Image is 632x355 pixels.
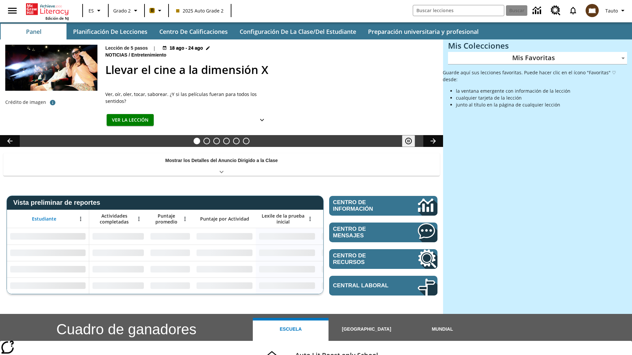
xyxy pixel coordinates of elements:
div: Pausar [402,135,422,147]
button: Crédito de foto: The Asahi Shimbun vía Getty Images [46,97,59,108]
a: Centro de recursos, Se abrirá en una pestaña nueva. [547,2,565,19]
div: Sin datos, [318,228,381,245]
button: Abrir menú [305,214,315,224]
button: Diapositiva 6 Una idea, mucho trabajo [243,138,250,144]
div: Sin datos, [89,245,147,261]
div: Mis Favoritas [448,52,627,64]
button: Configuración de la clase/del estudiante [234,24,361,39]
button: Diapositiva 5 ¿Cuál es la gran idea? [233,138,240,144]
li: cualquier tarjeta de la lección [456,94,627,101]
span: ES [89,7,94,14]
span: / [129,52,130,58]
img: avatar image [586,4,599,17]
button: Diapositiva 2 ¿Lo quieres con papas fritas? [203,138,210,144]
input: Buscar campo [413,5,504,16]
button: Pausar [402,135,415,147]
div: Sin datos, [147,261,193,277]
p: Guarde aquí sus lecciones favoritas. Puede hacer clic en el ícono "Favoritas" ♡ desde: [443,69,627,83]
button: Abrir menú [180,214,190,224]
h2: Llevar el cine a la dimensión X [105,61,435,78]
span: Centro de información [333,199,395,212]
span: Tauto [605,7,618,14]
div: Sin datos, [89,261,147,277]
span: Puntaje promedio [150,213,182,225]
button: Escoja un nuevo avatar [582,2,603,19]
button: Abrir el menú lateral [3,1,22,20]
img: El panel situado frente a los asientos rocía con agua nebulizada al feliz público en un cine equi... [5,45,97,91]
button: Ver más [255,114,269,126]
div: Mostrar los Detalles del Anuncio Dirigido a la Clase [3,153,440,176]
span: Vista preliminar de reportes [13,199,103,206]
button: Preparación universitaria y profesional [363,24,484,39]
button: Escuela [253,318,329,341]
button: Perfil/Configuración [603,5,629,16]
span: 18 ago - 24 ago [170,45,203,52]
div: Sin datos, [89,228,147,245]
div: Sin datos, [89,277,147,294]
p: Mostrar los Detalles del Anuncio Dirigido a la Clase [165,157,278,164]
button: Centro de calificaciones [154,24,233,39]
button: Abrir menú [76,214,86,224]
span: Centro de mensajes [333,226,398,239]
li: la ventana emergente con información de la lección [456,87,627,94]
span: | [153,45,156,52]
button: Planificación de lecciones [68,24,153,39]
button: Diapositiva 1 Llevar el cine a la dimensión X [194,138,200,144]
div: Sin datos, [318,245,381,261]
div: Sin datos, [147,228,193,245]
span: Centro de recursos [333,252,398,266]
span: Entretenimiento [131,52,168,59]
div: Sin datos, [147,245,193,261]
div: Portada [26,2,69,21]
div: Sin datos, [318,261,381,277]
button: 18 ago - 24 ago Elegir fechas [161,45,211,52]
button: Boost El color de la clase es anaranjado claro. Cambiar el color de la clase. [147,5,166,16]
a: Centro de información [529,2,547,20]
h3: Mis Colecciones [448,41,627,50]
button: Abrir menú [134,214,144,224]
a: Portada [26,3,69,16]
button: Diapositiva 3 Modas que pasaron de moda [213,138,220,144]
a: Central laboral [329,276,437,296]
span: Edición de NJ [45,16,69,21]
a: Notificaciones [565,2,582,19]
button: Lenguaje: ES, Selecciona un idioma [85,5,106,16]
span: B [151,6,154,14]
li: junto al título en la página de cualquier lección [456,101,627,108]
div: Sin datos, [147,277,193,294]
button: Mundial [405,318,480,341]
span: Noticias [105,52,129,59]
button: [GEOGRAPHIC_DATA] [329,318,404,341]
span: 2025 Auto Grade 2 [176,7,224,14]
span: Grado 2 [113,7,131,14]
div: Ver, oír, oler, tocar, saborear. ¿Y si las películas fueran para todos los sentidos? [105,91,270,105]
p: Crédito de imagen [5,99,46,106]
span: Lexile de la prueba inicial [259,213,307,225]
a: Centro de mensajes [329,223,437,242]
button: Carrusel de lecciones, seguir [423,135,443,147]
span: Actividades completadas [92,213,136,225]
span: Central laboral [333,282,398,289]
span: Estudiante [32,216,56,222]
a: Centro de recursos, Se abrirá en una pestaña nueva. [329,249,437,269]
button: Ver la lección [107,114,154,126]
a: Centro de información [329,196,437,216]
span: Puntaje por Actividad [200,216,249,222]
p: Lección de 5 pasos [105,45,148,52]
button: Grado: Grado 2, Elige un grado [111,5,142,16]
button: Diapositiva 4 ¿Los autos del futuro? [223,138,230,144]
button: Panel [1,24,66,39]
div: Sin datos, [318,277,381,294]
